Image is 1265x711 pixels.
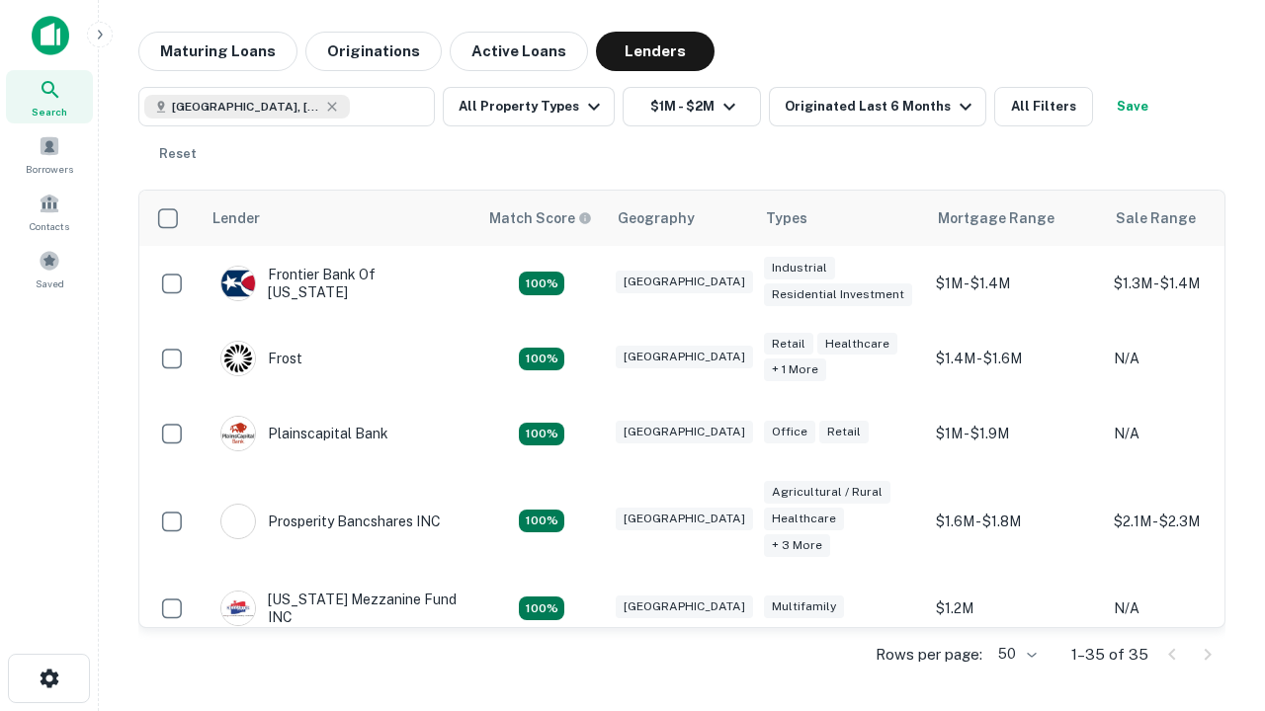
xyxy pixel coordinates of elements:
a: Contacts [6,185,93,238]
div: Matching Properties: 4, hasApolloMatch: undefined [519,348,564,371]
div: Industrial [764,257,835,279]
td: $1.4M - $1.6M [926,321,1104,396]
img: picture [221,342,255,375]
img: picture [221,505,255,538]
button: All Filters [994,87,1093,126]
div: Agricultural / Rural [764,481,890,504]
td: $1M - $1.9M [926,396,1104,471]
div: [GEOGRAPHIC_DATA] [616,595,753,618]
iframe: Chat Widget [1166,553,1265,648]
div: Prosperity Bancshares INC [220,504,441,539]
a: Search [6,70,93,123]
div: Sale Range [1116,206,1196,230]
span: [GEOGRAPHIC_DATA], [GEOGRAPHIC_DATA], [GEOGRAPHIC_DATA] [172,98,320,116]
p: 1–35 of 35 [1071,643,1148,667]
p: Rows per page: [876,643,982,667]
img: picture [221,417,255,450]
th: Capitalize uses an advanced AI algorithm to match your search with the best lender. The match sco... [477,191,606,246]
div: Retail [819,421,869,443]
th: Geography [606,191,754,246]
div: Mortgage Range [938,206,1054,230]
div: Healthcare [764,508,844,530]
img: picture [221,267,255,300]
div: Plainscapital Bank [220,416,388,451]
img: picture [221,592,255,625]
div: Frost [220,341,302,376]
div: Capitalize uses an advanced AI algorithm to match your search with the best lender. The match sco... [489,207,592,229]
span: Search [32,104,67,119]
div: [GEOGRAPHIC_DATA] [616,271,753,293]
button: Save your search to get updates of matches that match your search criteria. [1101,87,1164,126]
div: Matching Properties: 5, hasApolloMatch: undefined [519,596,564,620]
th: Lender [201,191,477,246]
button: Active Loans [450,32,588,71]
div: Office [764,421,815,443]
div: + 1 more [764,358,826,381]
div: Types [766,206,807,230]
div: 50 [990,640,1040,669]
div: [GEOGRAPHIC_DATA] [616,421,753,443]
div: Healthcare [817,333,897,355]
button: Maturing Loans [138,32,297,71]
div: Residential Investment [764,283,912,306]
td: $1.2M [926,571,1104,646]
th: Mortgage Range [926,191,1104,246]
button: Lenders [596,32,715,71]
div: [GEOGRAPHIC_DATA] [616,508,753,530]
div: Frontier Bank Of [US_STATE] [220,266,458,301]
div: + 3 more [764,534,830,557]
div: Matching Properties: 6, hasApolloMatch: undefined [519,510,564,533]
h6: Match Score [489,207,588,229]
div: Matching Properties: 4, hasApolloMatch: undefined [519,272,564,295]
span: Contacts [30,218,69,234]
img: capitalize-icon.png [32,16,69,55]
button: Originated Last 6 Months [769,87,986,126]
div: [GEOGRAPHIC_DATA] [616,346,753,368]
button: Originations [305,32,442,71]
td: $1M - $1.4M [926,246,1104,321]
div: [US_STATE] Mezzanine Fund INC [220,591,458,626]
a: Saved [6,242,93,295]
button: All Property Types [443,87,615,126]
button: $1M - $2M [623,87,761,126]
div: Originated Last 6 Months [785,95,977,118]
span: Saved [36,276,64,291]
th: Types [754,191,926,246]
div: Matching Properties: 4, hasApolloMatch: undefined [519,423,564,446]
div: Lender [212,206,260,230]
a: Borrowers [6,127,93,181]
span: Borrowers [26,161,73,177]
button: Reset [146,134,210,174]
td: $1.6M - $1.8M [926,471,1104,571]
div: Multifamily [764,595,844,618]
div: Geography [618,206,695,230]
div: Retail [764,333,813,355]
